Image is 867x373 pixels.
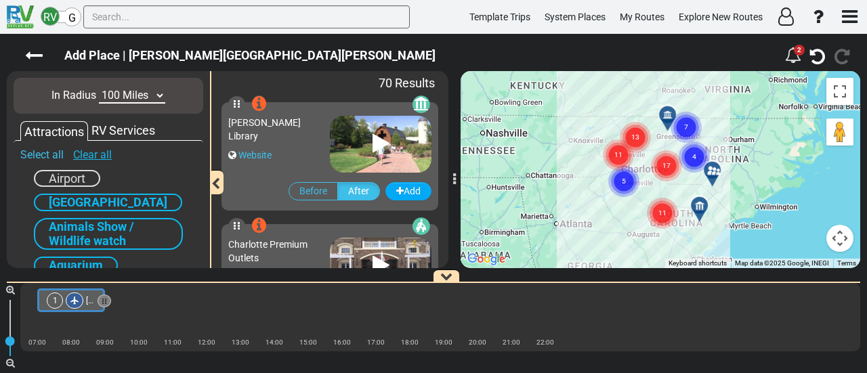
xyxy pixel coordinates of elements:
[393,336,427,349] div: 18:00
[826,118,853,146] button: Drag Pegman onto the map to open Street View
[122,347,156,359] div: |
[224,336,257,349] div: 13:00
[538,4,612,30] a: System Places
[51,89,96,102] span: In Radius
[330,116,431,173] img: mqdefault.jpg
[88,336,122,349] div: 09:00
[291,347,325,359] div: |
[68,12,76,24] span: G
[325,336,359,349] div: 16:00
[257,347,291,359] div: |
[650,132,683,168] gmp-advanced-marker: Cluster of 17 markers
[528,336,562,349] div: 22:00
[20,347,54,359] div: |
[684,122,688,131] text: 7
[54,347,88,359] div: |
[679,12,763,22] span: Explore New Routes
[469,12,530,22] span: Template Trips
[228,239,308,263] span: Charlotte Premium Outlets
[325,347,359,359] div: |
[375,71,438,95] div: 70 Results
[614,4,671,30] a: My Routes
[257,336,291,349] div: 14:00
[464,250,509,268] a: Open this area in Google Maps (opens a new window)
[238,150,272,160] a: Website
[393,347,427,359] div: |
[735,259,829,267] span: Map data ©2025 Google, INEGI
[122,336,156,349] div: 10:00
[20,336,54,349] div: 07:00
[528,347,562,359] div: |
[49,258,103,272] span: Aquarium
[826,78,853,105] button: Toggle fullscreen view
[49,195,167,209] span: [GEOGRAPHIC_DATA]
[83,5,410,28] input: Search...
[49,171,85,185] span: Airport
[677,123,711,159] gmp-advanced-marker: Cluster of 4 markers
[669,259,727,268] button: Keyboard shortcuts
[494,347,528,359] div: |
[51,44,449,67] label: Add Place | [PERSON_NAME][GEOGRAPHIC_DATA][PERSON_NAME]
[34,218,183,250] div: Animals Show / Wildlife watch
[461,336,494,349] div: 20:00
[692,152,696,160] text: 4
[224,347,257,359] div: |
[73,148,112,161] a: Clear all
[359,336,393,349] div: 17:00
[461,347,494,359] div: |
[785,44,801,67] div: 2
[646,179,679,215] gmp-advanced-marker: Cluster of 11 markers
[669,93,703,129] gmp-advanced-marker: Cluster of 7 markers
[658,208,667,217] text: 11
[88,347,122,359] div: |
[427,347,461,359] div: |
[34,170,100,188] div: Airport
[62,7,81,26] div: G
[385,182,431,200] button: Add
[622,176,626,185] text: 5
[463,4,536,30] a: Template Trips
[662,160,671,169] text: 17
[464,250,509,268] img: Google
[545,12,606,22] span: System Places
[20,121,88,141] div: Attractions
[47,292,63,309] div: 1
[20,148,64,161] a: Select all
[330,238,431,294] img: mqdefault.jpg
[837,259,856,267] a: Terms (opens in new tab)
[221,95,438,217] div: [PERSON_NAME] Library Website Add Before After
[427,336,461,349] div: 19:00
[673,4,769,30] a: Explore New Routes
[601,121,635,157] gmp-advanced-marker: Cluster of 11 markers
[221,217,438,339] div: Charlotte Premium Outlets Website Add Before After
[190,336,224,349] div: 12:00
[291,336,325,349] div: 15:00
[337,182,380,200] label: After
[607,148,641,183] gmp-advanced-marker: Cluster of 5 markers
[156,336,190,349] div: 11:00
[34,194,182,211] div: [GEOGRAPHIC_DATA]
[631,132,639,141] text: 13
[826,225,853,252] button: Map camera controls
[43,11,57,24] span: RV
[7,5,34,28] img: RvPlanetLogo.png
[54,336,88,349] div: 08:00
[49,219,134,248] span: Animals Show / Wildlife watch
[88,122,158,139] div: RV Services
[620,12,664,22] span: My Routes
[156,347,190,359] div: |
[86,296,287,305] span: [PERSON_NAME][GEOGRAPHIC_DATA][PERSON_NAME]
[190,347,224,359] div: |
[494,336,528,349] div: 21:00
[614,150,622,158] text: 11
[794,45,805,56] div: 2
[228,117,301,141] span: [PERSON_NAME] Library
[618,104,652,139] gmp-advanced-marker: Cluster of 13 markers
[289,182,338,200] label: Before
[34,257,118,274] div: Aquarium
[359,347,393,359] div: |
